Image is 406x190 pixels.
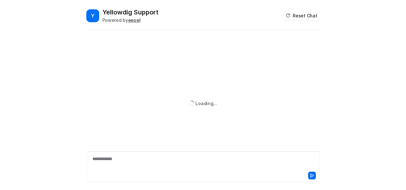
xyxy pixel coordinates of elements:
div: Powered by [102,17,159,23]
b: eesel [128,17,141,23]
h2: Yellowdig Support [102,8,159,17]
span: Y [86,9,99,22]
div: Loading... [195,100,217,107]
button: Reset Chat [284,11,320,20]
